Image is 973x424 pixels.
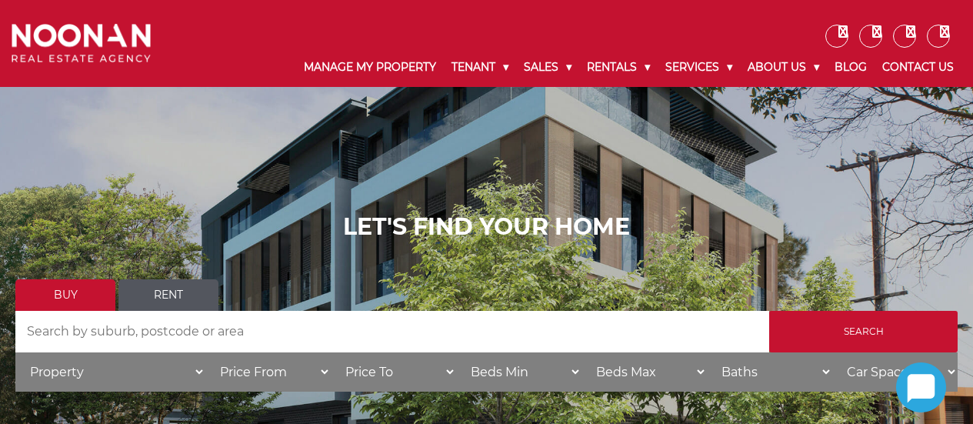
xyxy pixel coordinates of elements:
img: Noonan Real Estate Agency [12,24,151,62]
input: Search [769,311,958,352]
a: Services [658,48,740,87]
a: Rentals [579,48,658,87]
a: About Us [740,48,827,87]
a: Blog [827,48,875,87]
a: Manage My Property [296,48,444,87]
a: Rent [118,279,218,311]
h1: LET'S FIND YOUR HOME [15,213,958,241]
a: Tenant [444,48,516,87]
a: Contact Us [875,48,961,87]
a: Buy [15,279,115,311]
a: Sales [516,48,579,87]
input: Search by suburb, postcode or area [15,311,769,352]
